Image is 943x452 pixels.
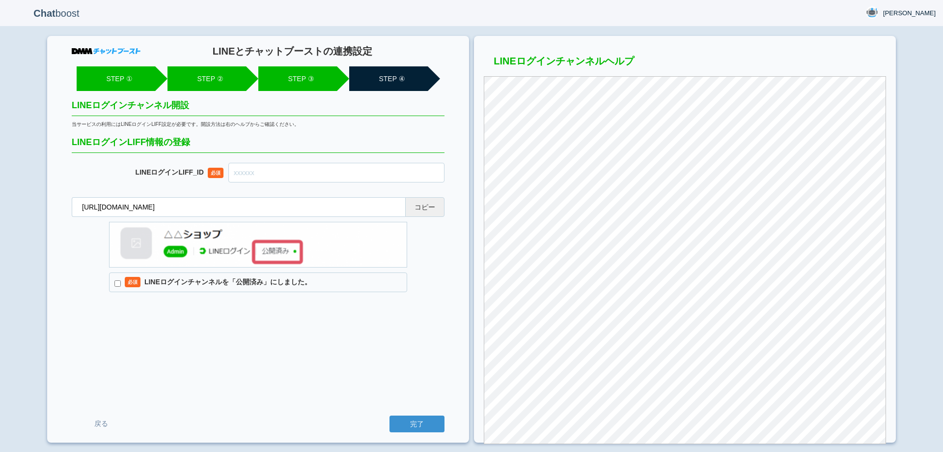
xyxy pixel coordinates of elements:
img: LINEログインチャンネル情報の登録確認 [109,222,407,268]
b: Chat [33,8,55,19]
span: 必須 [208,168,223,178]
label: LINEログインチャンネルを「公開済み」にしました。 [109,272,407,292]
input: 完了 [389,416,444,432]
input: 必須LINEログインチャンネルを「公開済み」にしました。 [114,280,121,287]
span: 必須 [125,277,140,287]
li: STEP ① [77,66,155,91]
h2: LINEログインLIFF情報の登録 [72,138,444,153]
input: xxxxxx [228,163,444,182]
img: DMMチャットブースト [72,48,140,54]
p: boost [7,1,106,26]
img: User Image [866,6,878,19]
h1: LINEとチャットブーストの連携設定 [140,46,444,57]
li: STEP ④ [349,66,428,91]
li: STEP ③ [258,66,337,91]
button: コピー [405,197,444,217]
h3: LINEログインチャンネルヘルプ [484,56,886,71]
li: STEP ② [167,66,246,91]
dt: LINEログインLIFF_ID [72,168,228,177]
h2: LINEログインチャンネル開設 [72,101,444,116]
span: [PERSON_NAME] [883,8,936,18]
div: 当サービスの利用にはLINEログインLIFF設定が必要です。開設方法は右のヘルプからご確認ください。 [72,121,444,128]
a: 戻る [72,415,131,433]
